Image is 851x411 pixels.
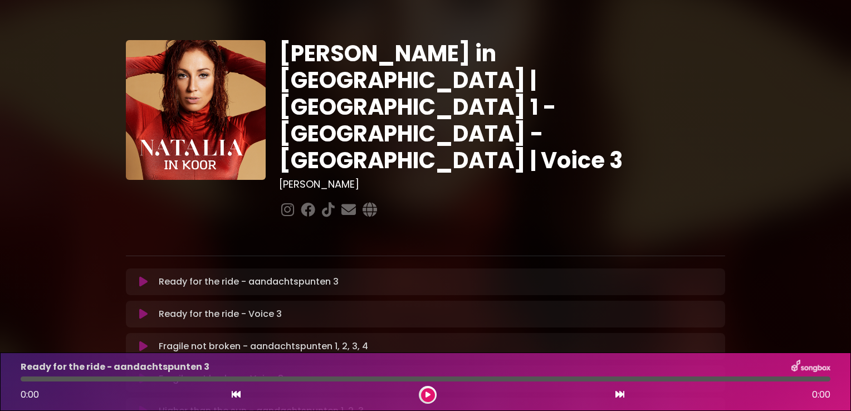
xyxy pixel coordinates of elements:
[21,388,39,401] span: 0:00
[279,40,725,174] h1: [PERSON_NAME] in [GEOGRAPHIC_DATA] | [GEOGRAPHIC_DATA] 1 - [GEOGRAPHIC_DATA] - [GEOGRAPHIC_DATA] ...
[159,340,368,353] p: Fragile not broken - aandachtspunten 1, 2, 3, 4
[21,360,209,374] p: Ready for the ride - aandachtspunten 3
[791,360,830,374] img: songbox-logo-white.png
[126,40,266,180] img: YTVS25JmS9CLUqXqkEhs
[159,275,339,288] p: Ready for the ride - aandachtspunten 3
[812,388,830,402] span: 0:00
[159,307,282,321] p: Ready for the ride - Voice 3
[279,178,725,190] h3: [PERSON_NAME]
